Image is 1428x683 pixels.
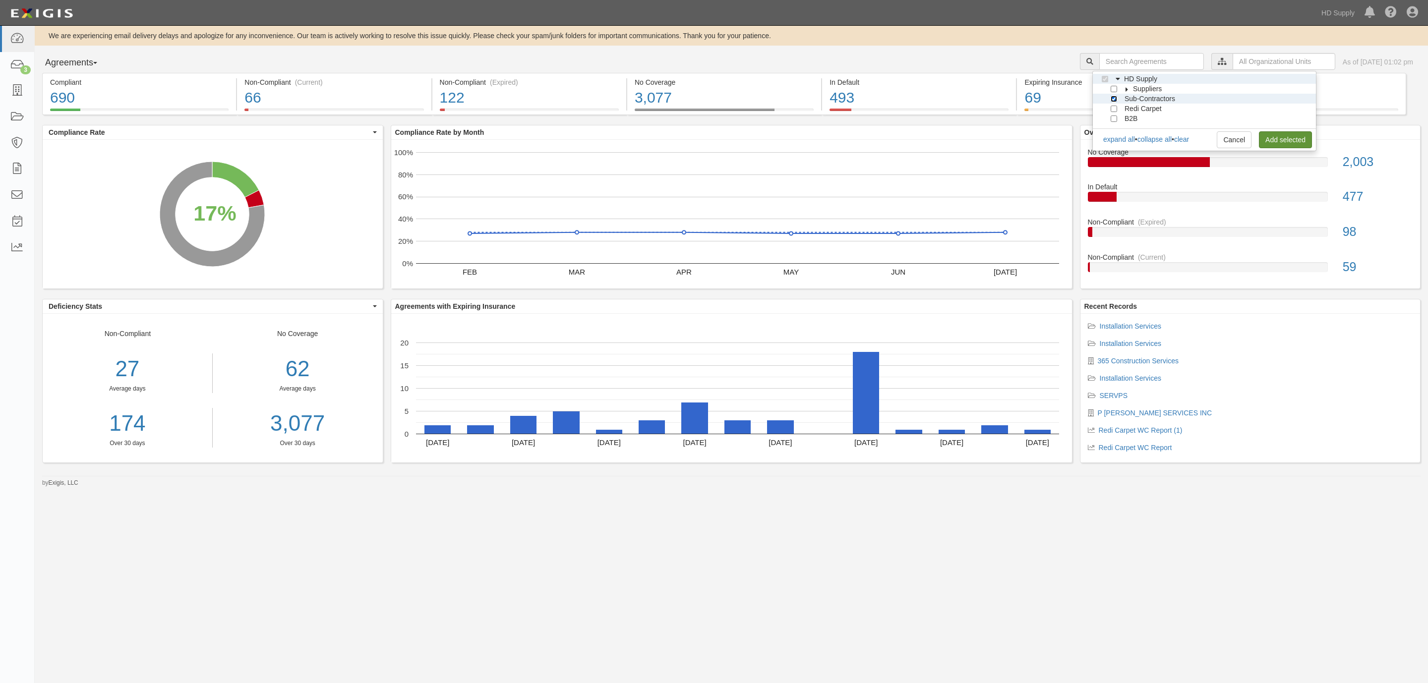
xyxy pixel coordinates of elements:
[220,439,375,448] div: Over 30 days
[891,267,905,276] text: JUN
[20,65,31,74] div: 3
[1098,409,1212,417] a: P [PERSON_NAME] SERVICES INC
[43,408,212,439] a: 174
[854,438,878,446] text: [DATE]
[400,384,409,392] text: 10
[1080,147,1421,157] div: No Coverage
[49,301,370,311] span: Deficiency Stats
[1088,147,1413,182] a: No Coverage2,003
[1125,114,1137,122] span: B2B
[1125,105,1162,113] span: Redi Carpet
[398,237,413,245] text: 20%
[43,385,212,393] div: Average days
[635,87,814,109] div: 3,077
[244,87,423,109] div: 66
[1138,252,1166,262] div: (Current)
[1103,134,1189,144] div: • •
[398,192,413,201] text: 60%
[1084,302,1137,310] b: Recent Records
[1084,128,1159,136] b: Over 90 days Deficient
[1233,53,1335,70] input: All Organizational Units
[391,314,1071,462] svg: A chart.
[391,140,1071,288] svg: A chart.
[1025,438,1049,446] text: [DATE]
[402,259,413,267] text: 0%
[43,353,212,385] div: 27
[43,125,383,139] button: Compliance Rate
[1080,252,1421,262] div: Non-Compliant
[568,267,585,276] text: MAR
[1125,95,1175,103] span: Sub-Contractors
[822,109,1016,116] a: In Default493
[1137,135,1172,143] a: collapse all
[830,77,1009,87] div: In Default
[1343,57,1413,67] div: As of [DATE] 01:02 pm
[1080,217,1421,227] div: Non-Compliant
[426,438,449,446] text: [DATE]
[1100,340,1162,347] a: Installation Services
[432,109,626,116] a: Non-Compliant(Expired)122
[1103,135,1135,143] a: expand all
[1217,131,1251,148] a: Cancel
[1024,77,1203,87] div: Expiring Insurance
[43,439,212,448] div: Over 30 days
[1099,444,1172,452] a: Redi Carpet WC Report
[213,329,383,448] div: No Coverage
[49,479,78,486] a: Exigis, LLC
[1335,223,1420,241] div: 98
[404,406,408,415] text: 5
[1080,182,1421,192] div: In Default
[1017,109,1211,116] a: Expiring Insurance69
[50,77,229,87] div: Compliant
[1100,392,1128,399] a: SERVPS
[1099,53,1204,70] input: Search Agreements
[49,127,370,137] span: Compliance Rate
[1316,3,1360,23] a: HD Supply
[398,215,413,223] text: 40%
[1138,217,1166,227] div: (Expired)
[627,109,821,116] a: No Coverage3,077
[462,267,476,276] text: FEB
[42,53,117,73] button: Agreements
[398,170,413,178] text: 80%
[1088,217,1413,252] a: Non-Compliant(Expired)98
[244,77,423,87] div: Non-Compliant (Current)
[400,338,409,346] text: 20
[1098,357,1179,365] a: 365 Construction Services
[193,198,236,229] div: 17%
[42,109,236,116] a: Compliant690
[683,438,706,446] text: [DATE]
[1335,188,1420,206] div: 477
[295,77,323,87] div: (Current)
[404,429,408,438] text: 0
[7,4,76,22] img: logo-5460c22ac91f19d4615b14bd174203de0afe785f0fc80cf4dbbc73dc1793850b.png
[43,329,213,448] div: Non-Compliant
[43,299,383,313] button: Deficiency Stats
[395,302,516,310] b: Agreements with Expiring Insurance
[635,77,814,87] div: No Coverage
[237,109,431,116] a: Non-Compliant(Current)66
[35,31,1428,41] div: We are experiencing email delivery delays and apologize for any inconvenience. Our team is active...
[676,267,692,276] text: APR
[783,267,798,276] text: MAY
[769,438,792,446] text: [DATE]
[1088,252,1413,280] a: Non-Compliant(Current)59
[440,77,619,87] div: Non-Compliant (Expired)
[1335,258,1420,276] div: 59
[1024,87,1203,109] div: 69
[1385,7,1397,19] i: Help Center - Complianz
[1124,75,1157,83] span: HD Supply
[440,87,619,109] div: 122
[400,361,409,369] text: 15
[394,148,413,156] text: 100%
[220,408,375,439] a: 3,077
[43,140,382,288] svg: A chart.
[940,438,963,446] text: [DATE]
[1259,131,1312,148] a: Add selected
[1100,374,1162,382] a: Installation Services
[490,77,518,87] div: (Expired)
